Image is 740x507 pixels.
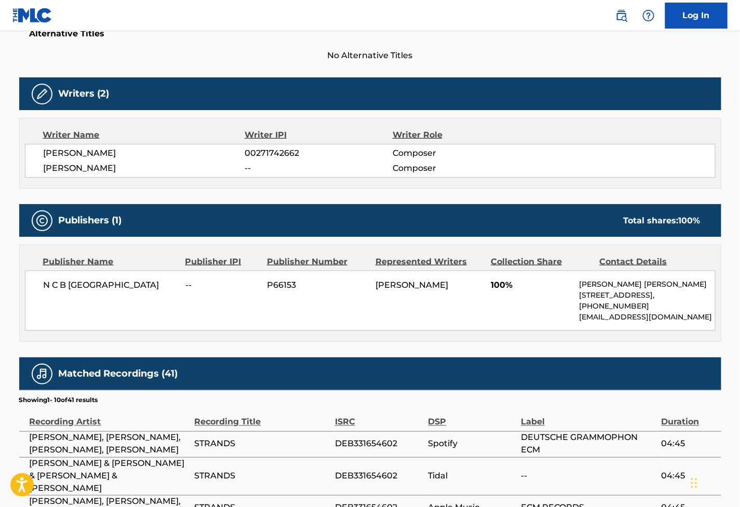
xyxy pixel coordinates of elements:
div: Label [521,405,656,429]
div: Collection Share [491,256,591,268]
img: MLC Logo [12,8,52,23]
span: 100% [491,279,571,291]
span: 04:45 [662,438,716,450]
span: [PERSON_NAME], [PERSON_NAME], [PERSON_NAME], [PERSON_NAME] [30,432,190,457]
p: [PHONE_NUMBER] [579,301,715,312]
div: Publisher Name [43,256,178,268]
p: Showing 1 - 10 of 41 results [19,396,98,405]
p: [STREET_ADDRESS], [579,290,715,301]
span: DEUTSCHE GRAMMOPHON ECM [521,432,656,457]
span: STRANDS [195,438,330,450]
div: Represented Writers [375,256,483,268]
span: [PERSON_NAME] [44,147,245,159]
span: -- [245,162,392,175]
span: N C B [GEOGRAPHIC_DATA] [44,279,178,291]
span: 100 % [679,216,701,225]
span: STRANDS [195,470,330,483]
span: 04:45 [662,470,716,483]
h5: Publishers (1) [59,215,122,226]
h5: Matched Recordings (41) [59,368,178,380]
div: Writer Name [43,129,245,141]
div: Publisher IPI [185,256,259,268]
img: Writers [36,88,48,100]
iframe: Chat Widget [688,457,740,507]
img: Matched Recordings [36,368,48,380]
div: Publisher Number [267,256,368,268]
span: Tidal [428,470,516,483]
div: Duration [662,405,716,429]
div: Contact Details [600,256,701,268]
span: DEB331654602 [335,470,423,483]
span: DEB331654602 [335,438,423,450]
span: Spotify [428,438,516,450]
div: ISRC [335,405,423,429]
div: Recording Title [195,405,330,429]
div: Drag [691,468,697,499]
span: P66153 [267,279,368,291]
div: DSP [428,405,516,429]
p: [PERSON_NAME] [PERSON_NAME] [579,279,715,290]
span: [PERSON_NAME] [44,162,245,175]
p: [EMAIL_ADDRESS][DOMAIN_NAME] [579,312,715,323]
span: [PERSON_NAME] & [PERSON_NAME] & [PERSON_NAME] & [PERSON_NAME] [30,458,190,495]
span: Composer [393,162,527,175]
div: Recording Artist [30,405,190,429]
img: search [615,9,628,22]
div: Writer IPI [245,129,393,141]
span: -- [185,279,259,291]
div: Help [638,5,659,26]
span: 00271742662 [245,147,392,159]
span: No Alternative Titles [19,49,721,62]
div: Writer Role [393,129,527,141]
span: -- [521,470,656,483]
img: help [642,9,655,22]
div: Total shares: [624,215,701,227]
a: Public Search [611,5,632,26]
span: Composer [393,147,527,159]
a: Log In [665,3,728,29]
img: Publishers [36,215,48,227]
h5: Writers (2) [59,88,110,100]
span: [PERSON_NAME] [375,280,448,290]
h5: Alternative Titles [30,29,711,39]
